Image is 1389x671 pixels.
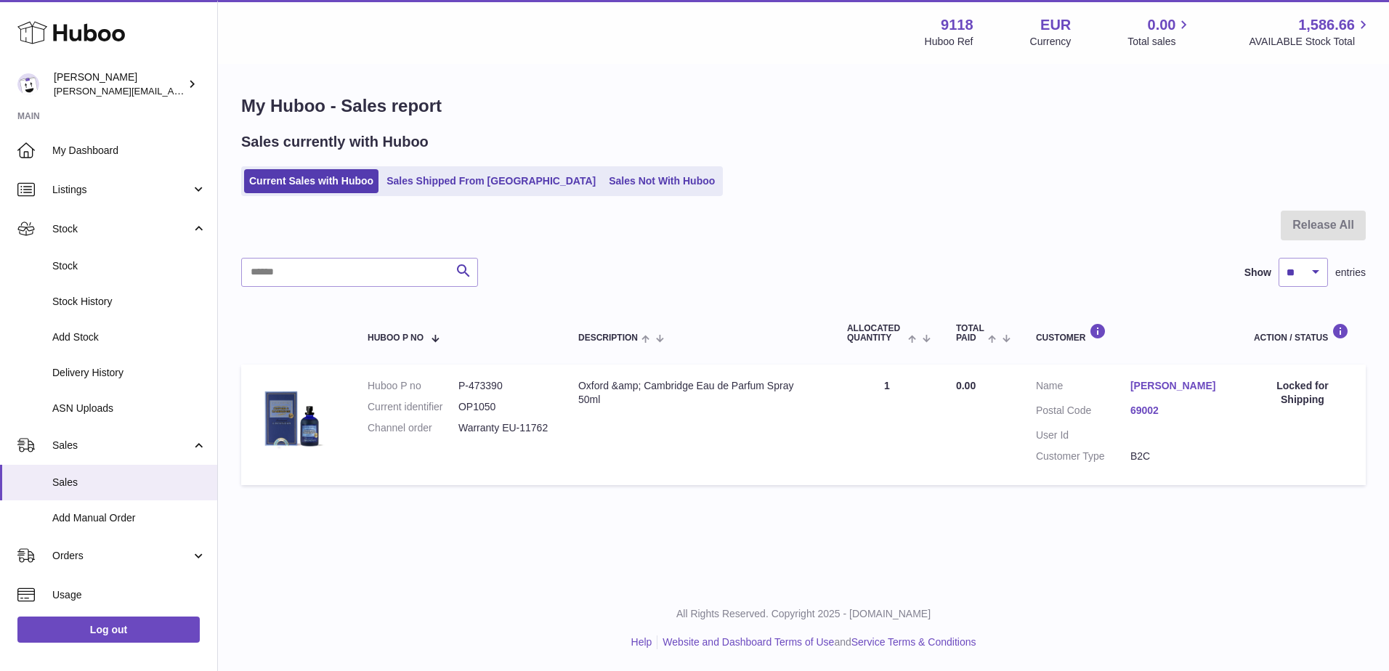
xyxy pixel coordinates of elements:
[52,439,191,452] span: Sales
[956,324,984,343] span: Total paid
[458,400,549,414] dd: OP1050
[1127,35,1192,49] span: Total sales
[52,476,206,489] span: Sales
[1130,450,1225,463] dd: B2C
[256,379,328,452] img: Oxford-Cambridge-50ml-EdP.jpg
[925,35,973,49] div: Huboo Ref
[368,421,458,435] dt: Channel order
[1254,323,1351,343] div: Action / Status
[368,333,424,343] span: Huboo P no
[851,636,976,648] a: Service Terms & Conditions
[52,402,206,415] span: ASN Uploads
[847,324,904,343] span: ALLOCATED Quantity
[368,400,458,414] dt: Current identifier
[52,259,206,273] span: Stock
[230,607,1377,621] p: All Rights Reserved. Copyright 2025 - [DOMAIN_NAME]
[1130,404,1225,418] a: 69002
[241,94,1366,118] h1: My Huboo - Sales report
[52,588,206,602] span: Usage
[52,295,206,309] span: Stock History
[1036,404,1130,421] dt: Postal Code
[1040,15,1071,35] strong: EUR
[244,169,378,193] a: Current Sales with Huboo
[52,144,206,158] span: My Dashboard
[578,333,638,343] span: Description
[1244,266,1271,280] label: Show
[1148,15,1176,35] span: 0.00
[52,330,206,344] span: Add Stock
[17,617,200,643] a: Log out
[1127,15,1192,49] a: 0.00 Total sales
[1036,379,1130,396] dt: Name
[52,366,206,380] span: Delivery History
[52,183,191,197] span: Listings
[1249,15,1372,49] a: 1,586.66 AVAILABLE Stock Total
[1030,35,1072,49] div: Currency
[52,549,191,563] span: Orders
[1036,450,1130,463] dt: Customer Type
[1298,15,1355,35] span: 1,586.66
[941,15,973,35] strong: 9118
[663,636,834,648] a: Website and Dashboard Terms of Use
[657,635,976,649] li: and
[52,222,191,236] span: Stock
[368,379,458,393] dt: Huboo P no
[381,169,601,193] a: Sales Shipped From [GEOGRAPHIC_DATA]
[458,421,549,435] dd: Warranty EU-11762
[578,379,818,407] div: Oxford &amp; Cambridge Eau de Parfum Spray 50ml
[833,365,941,485] td: 1
[1254,379,1351,407] div: Locked for Shipping
[1130,379,1225,393] a: [PERSON_NAME]
[604,169,720,193] a: Sales Not With Huboo
[1036,323,1225,343] div: Customer
[241,132,429,152] h2: Sales currently with Huboo
[54,85,369,97] span: [PERSON_NAME][EMAIL_ADDRESS][PERSON_NAME][DOMAIN_NAME]
[1249,35,1372,49] span: AVAILABLE Stock Total
[17,73,39,95] img: freddie.sawkins@czechandspeake.com
[458,379,549,393] dd: P-473390
[956,380,976,391] span: 0.00
[54,70,185,98] div: [PERSON_NAME]
[52,511,206,525] span: Add Manual Order
[1335,266,1366,280] span: entries
[1036,428,1130,442] dt: User Id
[631,636,652,648] a: Help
